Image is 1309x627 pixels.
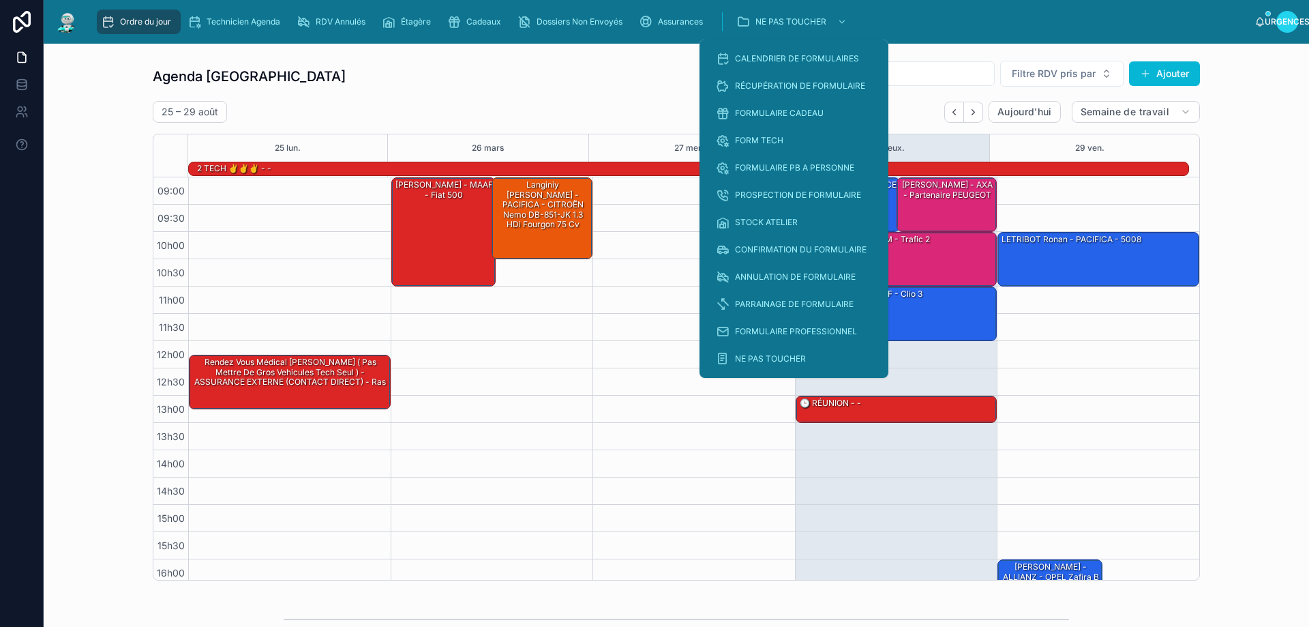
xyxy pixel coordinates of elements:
font: Aujourd'hui [997,106,1052,117]
font: FORMULAIRE PROFESSIONNEL [735,326,857,336]
a: PROSPECTION DE FORMULAIRE [708,183,880,207]
font: 10h00 [157,239,185,251]
div: 2 TECH ✌️✌️✌️ - - [196,162,273,175]
font: PROSPECTION DE FORMULAIRE [735,190,861,200]
a: ANNULATION DE FORMULAIRE [708,265,880,289]
font: Semaine de travail [1081,106,1169,117]
a: CONFIRMATION DU FORMULAIRE [708,237,880,262]
font: [PERSON_NAME] - AXA - Partenaire PEUGEOT [902,179,993,199]
a: FORMULAIRE PB A PERSONNE [708,156,880,180]
font: 10h30 [157,267,185,278]
font: fontaine marvyn - ACM - trafic 2 [800,234,930,244]
div: [PERSON_NAME] - AXA - Partenaire PEUGEOT [897,178,997,231]
font: Dossiers Non Envoyés [537,16,622,27]
font: RÉCUPÉRATION DE FORMULAIRE [735,81,865,91]
font: FORMULAIRE CADEAU [735,108,824,118]
button: Bouton de sélection [1000,61,1124,87]
a: Dossiers Non Envoyés [513,10,632,34]
font: STOCK ATELIER [735,217,798,227]
button: 27 mer. [674,134,704,162]
a: FORMULAIRE PROFESSIONNEL [708,319,880,344]
font: 09:00 [157,185,185,196]
button: Ajouter [1129,61,1200,86]
font: [PERSON_NAME] - ALLIANZ - OPEL Zafira B Phase 2 1.7 CDTI 16V DPF 125 cv [1003,562,1099,601]
a: FORMULAIRE CADEAU [708,101,880,126]
a: STOCK ATELIER [708,210,880,235]
font: Agenda [GEOGRAPHIC_DATA] [153,68,346,85]
font: 12h30 [157,376,185,388]
font: 27 mer. [674,143,704,153]
font: 29 ven. [1075,143,1104,153]
font: CONFIRMATION DU FORMULAIRE [735,244,867,254]
div: 🕒 RÉUNION - - [796,396,997,422]
font: 11h00 [159,294,185,306]
font: [PERSON_NAME] - MAAF - fiat 500 [395,179,493,199]
font: 🕒 RÉUNION - - [800,398,861,408]
font: 14h00 [157,458,185,469]
font: Cadeaux [466,16,501,27]
font: NE PAS TOUCHER [735,353,806,364]
a: NE PAS TOUCHER [732,10,854,34]
a: Technicien Agenda [183,10,290,34]
font: Assurances [658,16,703,27]
button: 28 jeux. [873,134,905,162]
font: 26 mars [472,143,504,153]
font: FORM TECH [735,135,783,145]
font: Ordre du jour [120,16,171,27]
font: ANNULATION DE FORMULAIRE [735,272,856,282]
font: 13h30 [157,431,185,442]
font: RDV Annulés [316,16,365,27]
font: 16h00 [157,567,185,579]
font: 28 jeux. [873,143,905,153]
font: langiniy [PERSON_NAME] - PACIFICA - CITROËN Nemo DB-851-JK 1.3 HDi Fourgon 75 cv [502,179,584,229]
font: 15h30 [157,540,185,551]
div: langiniy [PERSON_NAME] - PACIFICA - CITROËN Nemo DB-851-JK 1.3 HDi Fourgon 75 cv [492,178,592,259]
a: NE PAS TOUCHER [708,347,880,371]
button: Aujourd'hui [989,101,1061,123]
font: 25 – 29 août [162,106,218,117]
button: Dos [944,102,964,123]
div: LETRIBOT Ronan - PACIFICA - 5008 [998,233,1199,286]
font: [PERSON_NAME] - GMF - clio 3 [800,289,922,299]
font: 11h30 [159,321,185,333]
font: LETRIBOT Ronan - PACIFICA - 5008 [1002,234,1141,244]
div: [PERSON_NAME] - ALLIANZ - OPEL Zafira B Phase 2 1.7 CDTI 16V DPF 125 cv [998,560,1102,627]
div: rendez vous médical [PERSON_NAME] ( pas mettre de gros vehicules tech seul ) - ASSURANCE EXTERNE ... [190,355,390,409]
font: PARRAINAGE DE FORMULAIRE [735,299,854,309]
font: FORMULAIRE PB A PERSONNE [735,162,854,173]
img: Logo de l'application [55,11,79,33]
font: 13h00 [157,403,185,415]
div: fontaine marvyn - ACM - trafic 2 [796,233,997,286]
button: 25 lun. [275,134,301,162]
button: Suivant [964,102,983,123]
button: 26 mars [472,134,504,162]
font: 12h00 [157,349,185,360]
font: rendez vous médical [PERSON_NAME] ( pas mettre de gros vehicules tech seul ) - ASSURANCE EXTERNE ... [194,357,386,387]
font: Étagère [401,16,431,27]
font: Filtre RDV pris par [1012,68,1096,79]
font: 15h00 [157,512,185,524]
a: RÉCUPÉRATION DE FORMULAIRE [708,74,880,98]
button: Semaine de travail [1072,101,1200,123]
font: CALENDRIER DE FORMULAIRES [735,53,859,63]
font: 14h30 [157,485,185,497]
font: 25 lun. [275,143,301,153]
a: FORM TECH [708,128,880,153]
a: PARRAINAGE DE FORMULAIRE [708,292,880,317]
a: Cadeaux [443,10,511,34]
font: NE PAS TOUCHER [755,16,826,27]
a: Assurances [635,10,712,34]
div: [PERSON_NAME] - MAAF - fiat 500 [392,178,496,286]
a: CALENDRIER DE FORMULAIRES [708,46,880,71]
a: Étagère [378,10,440,34]
font: Ajouter [1156,68,1189,79]
a: RDV Annulés [292,10,375,34]
div: contenu déroulant [90,7,1254,37]
font: Technicien Agenda [207,16,280,27]
a: Ordre du jour [97,10,181,34]
div: [PERSON_NAME] - GMF - clio 3 [796,287,997,340]
font: 2 TECH ✌️✌️✌️ - - [197,163,271,173]
font: 09:30 [157,212,185,224]
button: 29 ven. [1075,134,1104,162]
